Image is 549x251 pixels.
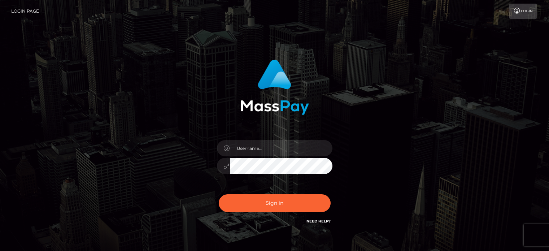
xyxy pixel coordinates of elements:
[230,140,332,156] input: Username...
[240,60,309,115] img: MassPay Login
[509,4,537,19] a: Login
[306,219,331,224] a: Need Help?
[11,4,39,19] a: Login Page
[219,194,331,212] button: Sign in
